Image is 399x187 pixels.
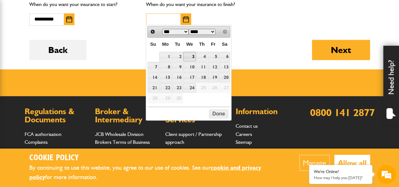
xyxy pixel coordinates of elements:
[208,72,219,82] a: 19
[208,52,219,61] a: 5
[219,72,230,82] a: 20
[183,62,196,72] a: 10
[209,109,228,118] button: Done
[314,169,367,174] div: We're Online!
[25,139,48,145] a: Complaints
[8,58,115,72] input: Enter your last name
[29,0,137,9] p: When do you want your insurance to start?
[95,139,150,145] a: Brokers Terms of Business
[29,40,86,60] button: Back
[172,62,183,72] a: 9
[172,52,183,61] a: 2
[211,42,215,47] span: Friday
[29,164,261,181] a: cookie and privacy policy
[95,107,159,123] h2: Broker & Intermediary
[183,16,189,22] img: Choose date
[172,83,183,92] a: 23
[197,72,207,82] a: 18
[148,27,157,36] a: Prev
[95,131,144,137] a: JCB Wholesale Division
[103,3,119,18] div: Minimize live chat window
[11,35,26,44] img: d_20077148190_company_1631870298795_20077148190
[219,52,230,61] a: 6
[29,163,280,182] p: By continuing to use this website, you agree to our use of cookies. See our for more information.
[334,155,370,171] button: Allow all
[222,42,227,47] span: Saturday
[33,35,106,44] div: Chat with us now
[8,77,115,91] input: Enter your email address
[165,131,222,145] a: Client support / Partnership approach
[159,72,172,82] a: 15
[159,52,172,61] a: 1
[312,40,370,60] button: Next
[8,114,115,136] textarea: Type your message and hit 'Enter'
[219,62,230,72] a: 13
[165,107,229,123] h2: Products & Services
[236,107,300,115] h2: Information
[25,147,49,153] a: Documents
[159,62,172,72] a: 8
[86,144,114,153] em: Start Chat
[172,72,183,82] a: 16
[183,52,196,61] a: 3
[197,62,207,72] a: 11
[25,107,89,123] h2: Regulations & Documents
[236,123,258,129] a: Contact us
[25,131,62,137] a: FCA authorisation
[175,42,180,47] span: Tuesday
[236,131,252,137] a: Careers
[299,155,330,171] button: Manage
[150,29,155,34] span: Prev
[186,42,193,47] span: Wednesday
[150,42,156,47] span: Sunday
[66,16,72,22] img: Choose date
[159,83,172,92] a: 22
[199,42,205,47] span: Thursday
[310,106,375,118] a: 0800 141 2877
[197,52,207,61] a: 4
[29,153,280,163] h2: Cookie Policy
[236,139,252,145] a: Sitemap
[146,0,253,9] p: When do you want your insurance to finish?
[148,72,159,82] a: 14
[148,83,159,92] a: 21
[208,62,219,72] a: 12
[183,72,196,82] a: 17
[183,83,196,92] a: 24
[8,96,115,109] input: Enter your phone number
[383,46,399,125] div: Need help?
[148,62,159,72] a: 7
[314,175,367,180] p: How may I help you today?
[162,42,169,47] span: Monday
